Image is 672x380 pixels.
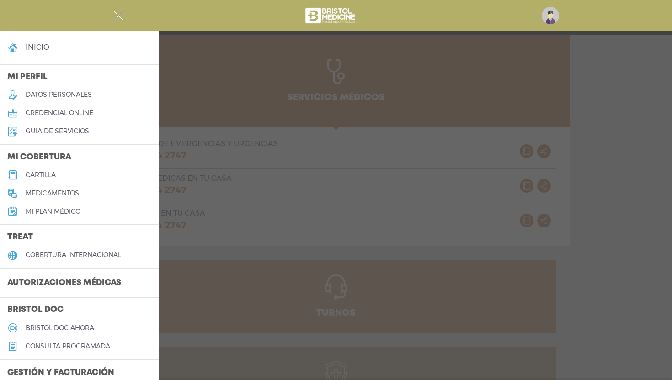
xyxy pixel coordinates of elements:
h5: cobertura internacional [26,251,121,259]
img: bristol-medicine-blanco.png [304,5,358,26]
h5: datos personales [26,91,92,99]
h5: guía de servicios [26,127,89,135]
h5: cartilla [26,171,56,179]
h4: inicio [26,43,49,52]
h5: medicamentos [26,190,79,197]
h5: Bristol doc ahora [26,324,94,332]
h5: Mi plan médico [26,208,80,216]
img: Cober_menu-close-white.svg [113,10,124,21]
img: profile-placeholder.svg [542,7,559,24]
h5: credencial online [26,109,93,117]
h5: consulta programada [26,343,110,350]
